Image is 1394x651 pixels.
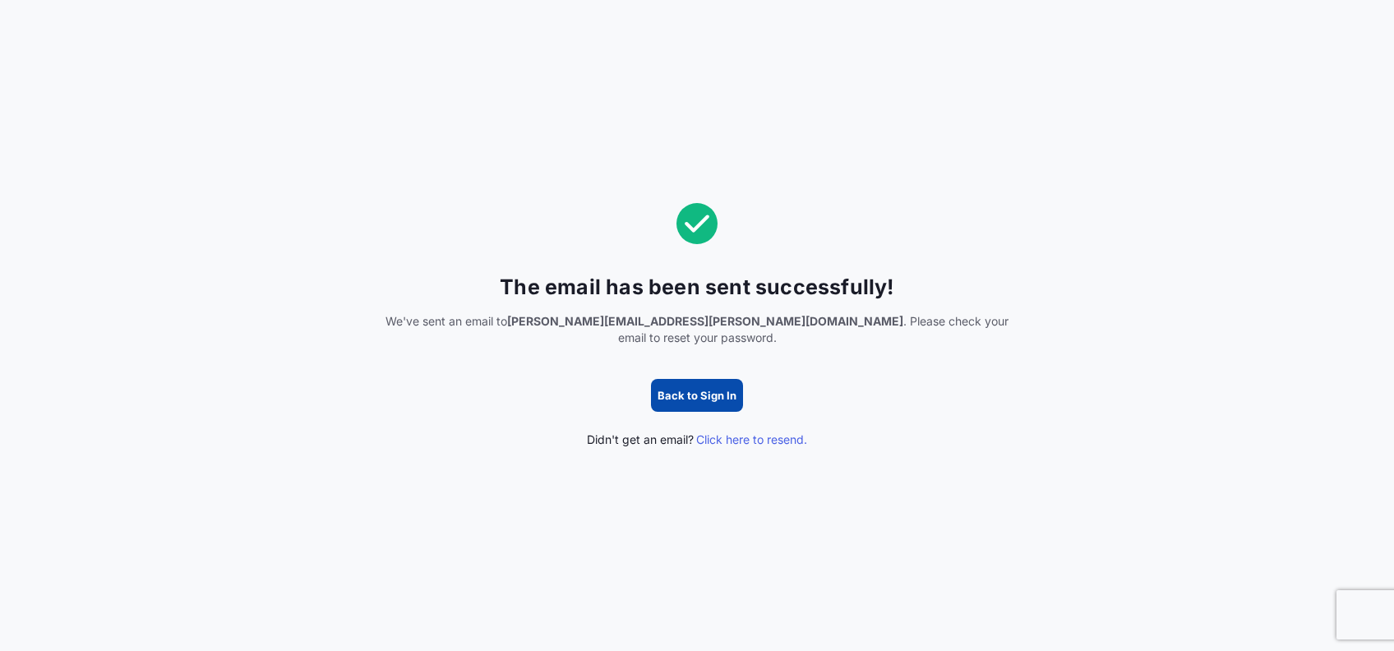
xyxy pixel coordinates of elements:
span: The email has been sent successfully! [500,274,893,300]
span: Click here to resend. [696,432,807,448]
span: [PERSON_NAME][EMAIL_ADDRESS][PERSON_NAME][DOMAIN_NAME] [507,314,903,328]
button: Back to Sign In [651,379,743,412]
span: Didn't get an email? [587,432,807,448]
p: Back to Sign In [658,387,736,404]
span: We've sent an email to . Please check your email to reset your password. [383,313,1011,346]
